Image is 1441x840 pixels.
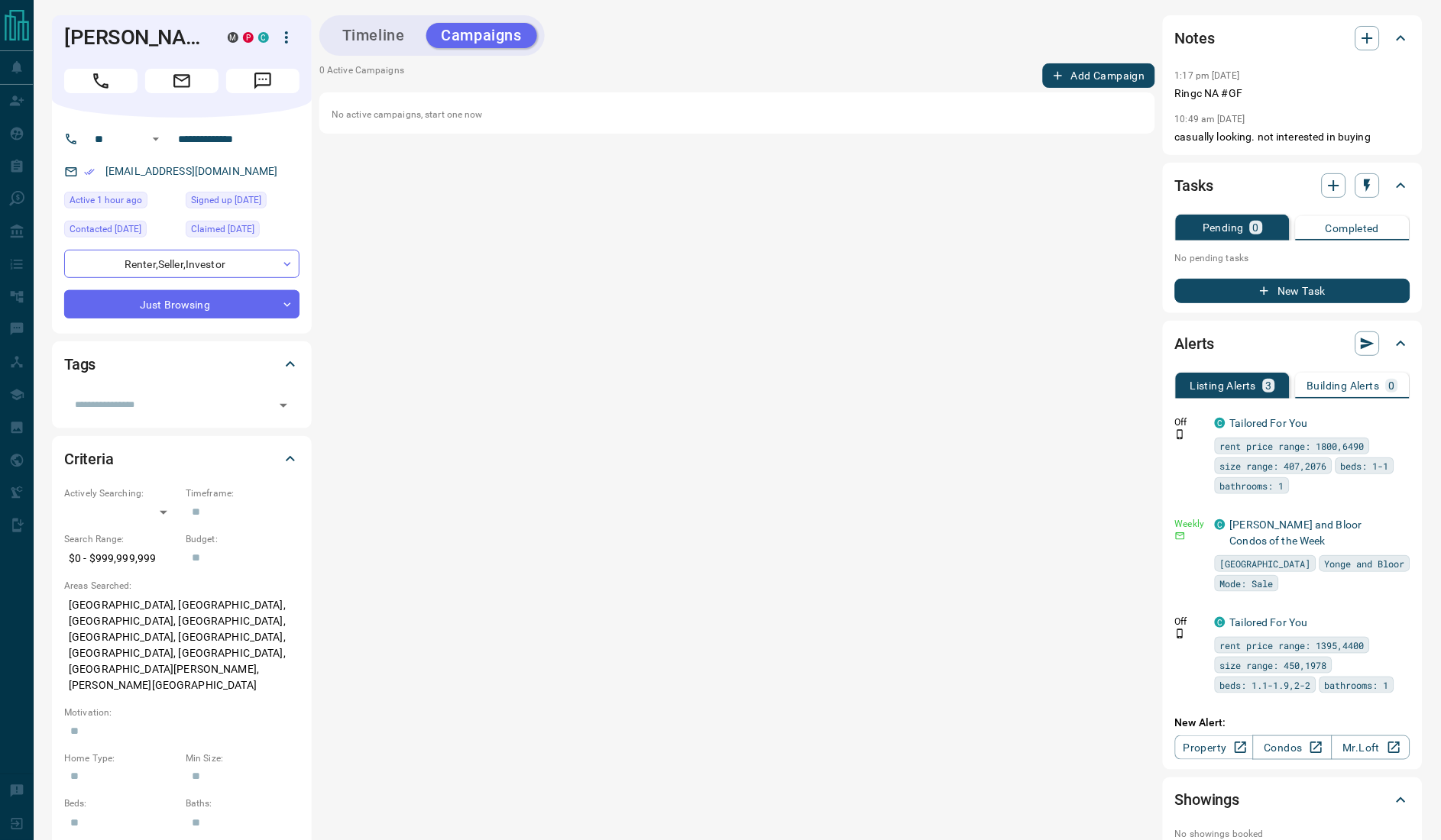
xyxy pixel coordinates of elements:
h1: [PERSON_NAME] [64,25,205,50]
h2: Criteria [64,447,114,471]
p: Timeframe: [186,486,300,500]
span: Contacted [DATE] [70,221,141,237]
p: Off [1175,615,1206,628]
p: Beds: [64,797,178,811]
div: Showings [1175,782,1410,819]
span: Signed up [DATE] [191,192,261,208]
h2: Tasks [1175,173,1213,198]
a: [PERSON_NAME] and Bloor Condos of the Week [1230,519,1362,547]
p: Listing Alerts [1190,380,1257,391]
div: Tasks [1175,167,1410,204]
p: No active campaigns, start one now [332,108,1143,121]
p: 0 [1389,380,1395,391]
p: Ringc NA #GF [1175,86,1410,102]
div: condos.ca [1215,519,1226,530]
p: Actively Searching: [64,486,178,500]
p: Home Type: [64,751,178,765]
span: Yonge and Bloor [1325,556,1405,571]
div: mrloft.ca [228,32,238,43]
svg: Push Notification Only [1175,628,1186,639]
span: rent price range: 1800,6490 [1220,438,1365,454]
span: Message [226,69,300,93]
div: Renter , Seller , Investor [64,250,300,278]
a: [EMAIL_ADDRESS][DOMAIN_NAME] [105,165,278,177]
svg: Email [1175,531,1186,541]
p: Budget: [186,532,300,546]
span: Active 1 hour ago [70,192,142,208]
p: No pending tasks [1175,247,1410,270]
p: Pending [1203,222,1244,233]
div: Alerts [1175,325,1410,362]
button: Timeline [327,23,420,48]
button: Open [273,395,294,416]
div: Sun Jan 20 2019 [186,192,300,213]
p: New Alert: [1175,715,1410,731]
a: Condos [1253,735,1332,760]
p: Building Alerts [1307,380,1380,391]
div: Just Browsing [64,290,300,318]
svg: Email Verified [84,166,95,177]
div: Notes [1175,20,1410,57]
button: Open [147,130,165,148]
p: Areas Searched: [64,579,300,593]
div: Sat Oct 30 2021 [186,221,300,242]
span: bathrooms: 1 [1220,478,1284,493]
p: Min Size: [186,751,300,765]
p: 3 [1266,380,1272,391]
div: condos.ca [1215,418,1226,428]
a: Property [1175,735,1254,760]
span: Email [145,69,219,93]
div: Wed Oct 15 2025 [64,192,178,213]
h2: Alerts [1175,331,1215,356]
span: Claimed [DATE] [191,221,254,237]
p: $0 - $999,999,999 [64,546,178,571]
span: rent price range: 1395,4400 [1220,638,1365,653]
div: condos.ca [258,32,269,43]
p: Search Range: [64,532,178,546]
h2: Tags [64,352,96,376]
a: Tailored For You [1230,616,1308,628]
div: Fri Feb 25 2022 [64,221,178,242]
div: condos.ca [1215,617,1226,628]
svg: Push Notification Only [1175,429,1186,440]
span: size range: 450,1978 [1220,657,1327,673]
span: Mode: Sale [1220,576,1274,591]
div: Criteria [64,441,300,477]
span: [GEOGRAPHIC_DATA] [1220,556,1311,571]
p: [GEOGRAPHIC_DATA], [GEOGRAPHIC_DATA], [GEOGRAPHIC_DATA], [GEOGRAPHIC_DATA], [GEOGRAPHIC_DATA], [G... [64,593,300,698]
p: 1:17 pm [DATE] [1175,70,1240,81]
button: Campaigns [426,23,537,48]
p: Completed [1326,223,1380,234]
p: Weekly [1175,517,1206,531]
span: beds: 1-1 [1341,458,1389,473]
span: size range: 407,2076 [1220,458,1327,473]
div: Tags [64,346,300,383]
span: bathrooms: 1 [1325,677,1389,693]
p: Off [1175,415,1206,429]
button: Add Campaign [1043,63,1155,88]
p: 10:49 am [DATE] [1175,114,1245,124]
button: New Task [1175,279,1410,303]
h2: Showings [1175,788,1240,813]
a: Mr.Loft [1332,735,1410,760]
div: property.ca [243,32,254,43]
p: casually looking. not interested in buying [1175,129,1410,145]
span: beds: 1.1-1.9,2-2 [1220,677,1311,693]
a: Tailored For You [1230,417,1308,429]
p: Baths: [186,797,300,811]
h2: Notes [1175,26,1215,50]
span: Call [64,69,138,93]
p: Motivation: [64,706,300,719]
p: 0 Active Campaigns [319,63,404,88]
p: 0 [1253,222,1259,233]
